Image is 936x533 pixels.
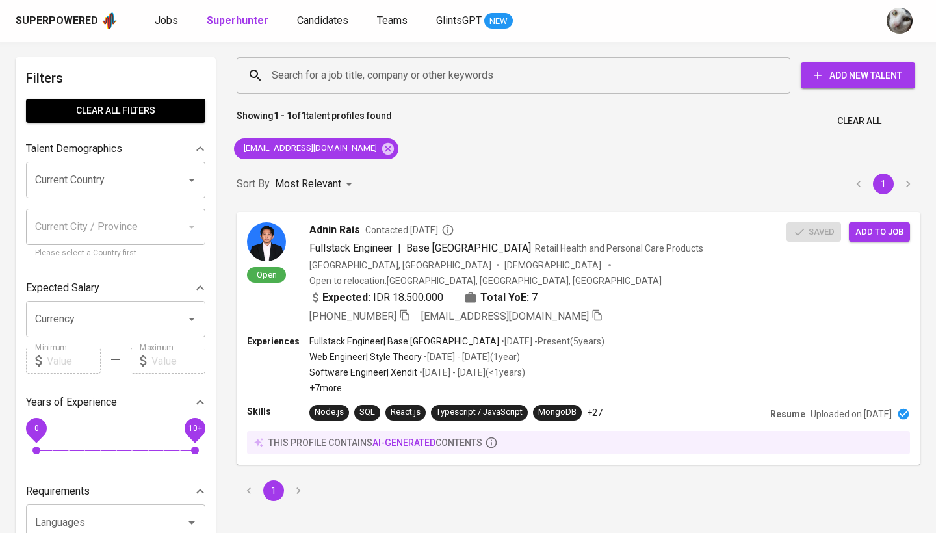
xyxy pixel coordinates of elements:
svg: By Batam recruiter [441,224,454,237]
p: Talent Demographics [26,141,122,157]
button: Add New Talent [801,62,915,88]
p: Open to relocation : [GEOGRAPHIC_DATA], [GEOGRAPHIC_DATA], [GEOGRAPHIC_DATA] [309,274,662,287]
span: Clear All [837,113,881,129]
span: NEW [484,15,513,28]
a: GlintsGPT NEW [436,13,513,29]
p: Sort By [237,176,270,192]
button: Open [183,513,201,532]
a: OpenAdnin RaisContacted [DATE]Fullstack Engineer|Base [GEOGRAPHIC_DATA]Retail Health and Personal... [237,212,920,465]
span: Fullstack Engineer [309,242,393,254]
img: app logo [101,11,118,31]
span: Contacted [DATE] [365,224,454,237]
div: Years of Experience [26,389,205,415]
span: [EMAIL_ADDRESS][DOMAIN_NAME] [234,142,385,155]
span: Add to job [855,225,903,240]
button: Clear All [832,109,887,133]
span: 0 [34,424,38,433]
div: Requirements [26,478,205,504]
span: Jobs [155,14,178,27]
p: • [DATE] - [DATE] ( <1 years ) [417,366,525,379]
a: Jobs [155,13,181,29]
p: Most Relevant [275,176,341,192]
span: AI-generated [372,437,435,448]
button: page 1 [263,480,284,501]
b: 1 [301,110,306,121]
span: 7 [532,290,538,305]
input: Value [47,348,101,374]
span: Clear All filters [36,103,195,119]
span: [EMAIL_ADDRESS][DOMAIN_NAME] [421,310,589,322]
button: Clear All filters [26,99,205,123]
span: [PHONE_NUMBER] [309,310,396,322]
p: • [DATE] - [DATE] ( 1 year ) [422,350,520,363]
a: Superhunter [207,13,271,29]
p: Resume [770,408,805,421]
p: Requirements [26,484,90,499]
div: MongoDB [538,406,577,419]
p: +7 more ... [309,382,604,395]
p: Experiences [247,335,309,348]
b: Superhunter [207,14,268,27]
span: 10+ [188,424,201,433]
div: Typescript / JavaScript [436,406,523,419]
div: Node.js [315,406,344,419]
b: Total YoE: [480,290,529,305]
span: Adnin Rais [309,222,360,238]
div: [GEOGRAPHIC_DATA], [GEOGRAPHIC_DATA] [309,259,491,272]
div: Most Relevant [275,172,357,196]
p: Please select a Country first [35,247,196,260]
img: tharisa.rizky@glints.com [887,8,913,34]
p: Showing of talent profiles found [237,109,392,133]
a: Superpoweredapp logo [16,11,118,31]
div: Expected Salary [26,275,205,301]
p: Expected Salary [26,280,99,296]
img: b70db2ad91d2e9322b225fc3a67c0701.jpeg [247,222,286,261]
span: [DEMOGRAPHIC_DATA] [504,259,603,272]
p: Fullstack Engineer | Base [GEOGRAPHIC_DATA] [309,335,499,348]
div: [EMAIL_ADDRESS][DOMAIN_NAME] [234,138,398,159]
div: React.js [391,406,421,419]
span: Base [GEOGRAPHIC_DATA] [406,242,531,254]
nav: pagination navigation [846,174,920,194]
input: Value [151,348,205,374]
button: Open [183,171,201,189]
div: SQL [359,406,375,419]
b: 1 - 1 [274,110,292,121]
h6: Filters [26,68,205,88]
a: Candidates [297,13,351,29]
span: Teams [377,14,408,27]
nav: pagination navigation [237,480,311,501]
b: Expected: [322,290,370,305]
a: Teams [377,13,410,29]
span: Open [252,269,282,280]
span: Retail Health and Personal Care Products [535,243,703,253]
div: IDR 18.500.000 [309,290,443,305]
span: | [398,240,401,256]
p: Uploaded on [DATE] [811,408,892,421]
button: page 1 [873,174,894,194]
span: GlintsGPT [436,14,482,27]
div: Superpowered [16,14,98,29]
p: Software Engineer | Xendit [309,366,417,379]
div: Talent Demographics [26,136,205,162]
p: Skills [247,405,309,418]
p: +27 [587,406,603,419]
p: Years of Experience [26,395,117,410]
span: Candidates [297,14,348,27]
button: Open [183,310,201,328]
button: Add to job [849,222,910,242]
p: Web Engineer | Style Theory [309,350,422,363]
span: Add New Talent [811,68,905,84]
p: • [DATE] - Present ( 5 years ) [499,335,604,348]
p: this profile contains contents [268,436,482,449]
